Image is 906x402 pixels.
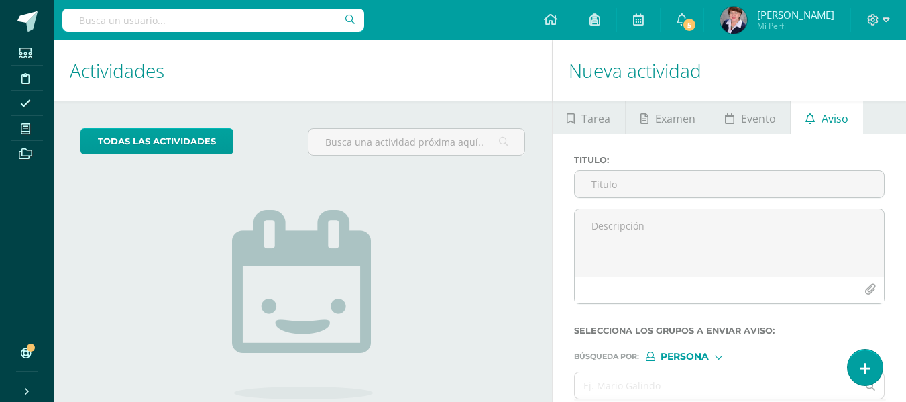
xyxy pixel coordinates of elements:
span: Tarea [581,103,610,135]
input: Busca un usuario... [62,9,364,32]
span: [PERSON_NAME] [757,8,834,21]
span: Persona [661,353,709,360]
a: Aviso [791,101,862,134]
label: Selecciona los grupos a enviar aviso : [574,325,885,336]
h1: Actividades [70,40,536,101]
input: Titulo [575,171,884,197]
span: Mi Perfil [757,20,834,32]
h1: Nueva actividad [569,40,890,101]
label: Titulo : [574,155,885,165]
span: Aviso [822,103,848,135]
div: [object Object] [646,352,746,361]
span: Examen [655,103,695,135]
input: Busca una actividad próxima aquí... [308,129,524,155]
a: Evento [710,101,790,134]
input: Ej. Mario Galindo [575,372,858,399]
a: Examen [626,101,710,134]
span: Búsqueda por : [574,353,639,360]
span: 5 [682,17,697,32]
img: no_activities.png [232,210,373,399]
span: Evento [741,103,776,135]
img: 49c126ab159c54e96e3d95a6f1df8590.png [720,7,747,34]
a: todas las Actividades [80,128,233,154]
a: Tarea [553,101,625,134]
